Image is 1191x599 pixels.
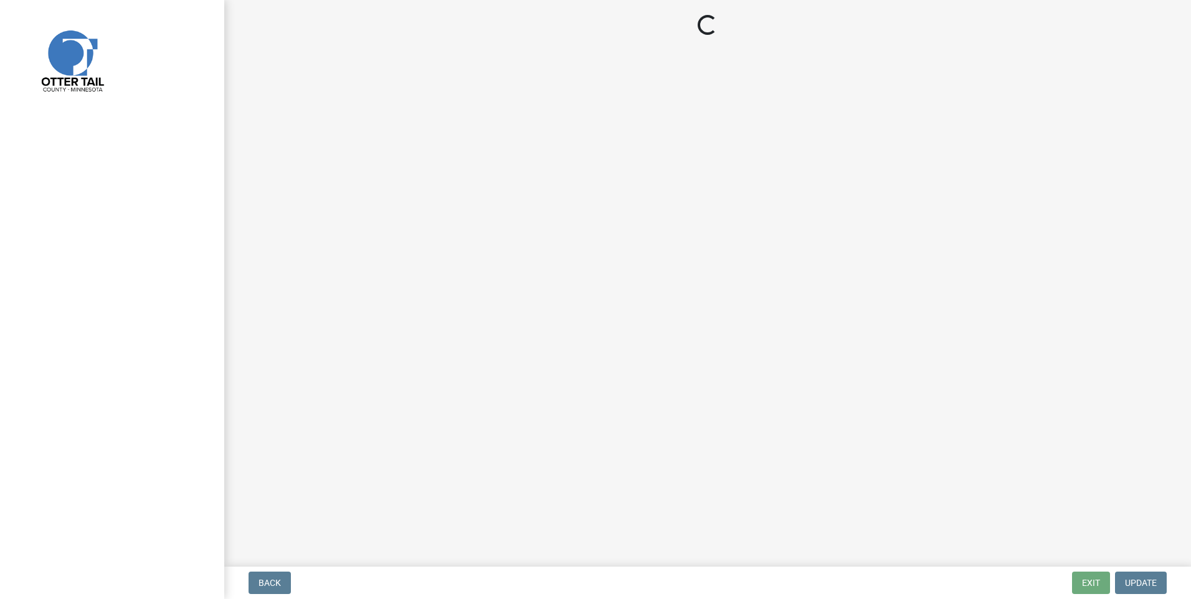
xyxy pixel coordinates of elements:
[1125,578,1157,588] span: Update
[1115,572,1167,594] button: Update
[249,572,291,594] button: Back
[259,578,281,588] span: Back
[25,13,118,106] img: Otter Tail County, Minnesota
[1072,572,1110,594] button: Exit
